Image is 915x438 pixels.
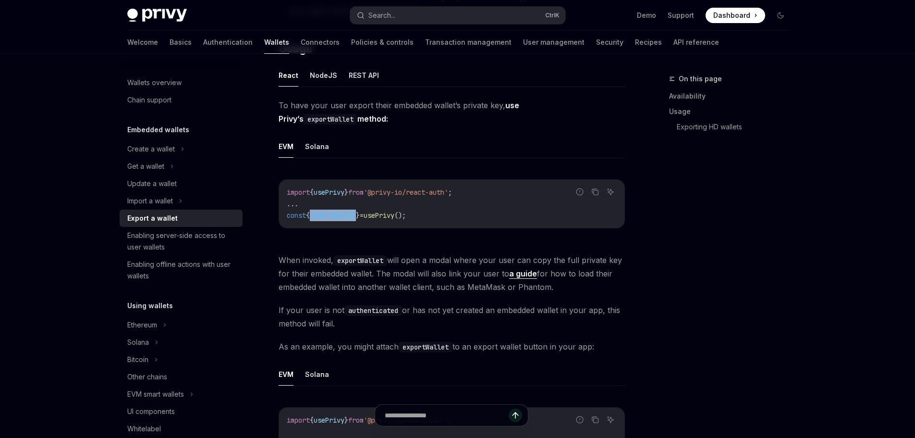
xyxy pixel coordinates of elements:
code: authenticated [344,305,402,316]
button: React [279,64,298,87]
div: UI components [127,406,175,417]
a: Transaction management [425,31,512,54]
span: } [344,188,348,197]
a: Export a wallet [120,210,243,227]
span: usePrivy [314,188,344,197]
img: dark logo [127,9,187,22]
button: Create a wallet [120,140,243,158]
span: = [360,211,364,220]
a: a guide [509,269,537,279]
span: } [356,211,360,220]
span: const [287,211,306,220]
a: Update a wallet [120,175,243,192]
code: exportWallet [333,255,387,266]
span: Dashboard [713,11,750,20]
button: EVM smart wallets [120,386,243,403]
button: Solana [305,363,329,386]
div: Update a wallet [127,178,177,189]
button: Solana [305,135,329,158]
strong: use Privy’s method: [279,100,519,124]
a: Enabling offline actions with user wallets [120,256,243,285]
div: EVM smart wallets [127,388,184,400]
button: Report incorrect code [573,186,586,198]
a: Chain support [120,91,243,109]
button: Copy the contents from the code block [589,186,601,198]
button: NodeJS [310,64,337,87]
a: Enabling server-side access to user wallets [120,227,243,256]
code: exportWallet [399,342,452,352]
div: Enabling offline actions with user wallets [127,259,237,282]
h5: Embedded wallets [127,124,189,136]
a: User management [523,31,585,54]
a: Usage [669,104,796,119]
div: Import a wallet [127,195,173,207]
div: Wallets overview [127,77,182,88]
span: As an example, you might attach to an export wallet button in your app: [279,340,625,353]
span: from [348,188,364,197]
a: Wallets [264,31,289,54]
button: EVM [279,363,293,386]
button: Send message [509,409,522,422]
a: Dashboard [706,8,765,23]
span: import [287,188,310,197]
div: Chain support [127,94,171,106]
button: Ethereum [120,316,243,334]
a: Authentication [203,31,253,54]
button: EVM [279,135,293,158]
span: (); [394,211,406,220]
div: Whitelabel [127,423,161,435]
a: Security [596,31,623,54]
div: Ethereum [127,319,157,331]
div: Solana [127,337,149,348]
div: Get a wallet [127,161,164,172]
a: Recipes [635,31,662,54]
a: UI components [120,403,243,420]
h5: Using wallets [127,300,173,312]
span: exportWallet [310,211,356,220]
button: Import a wallet [120,192,243,210]
a: Other chains [120,368,243,386]
input: Ask a question... [385,405,509,426]
span: ... [287,200,298,208]
button: Search...CtrlK [350,7,565,24]
span: On this page [679,73,722,85]
a: Connectors [301,31,340,54]
a: Demo [637,11,656,20]
div: Enabling server-side access to user wallets [127,230,237,253]
a: API reference [673,31,719,54]
a: Availability [669,88,796,104]
span: To have your user export their embedded wallet’s private key, [279,99,625,125]
span: usePrivy [364,211,394,220]
span: { [306,211,310,220]
a: Welcome [127,31,158,54]
a: Basics [170,31,192,54]
button: Solana [120,334,243,351]
div: Create a wallet [127,143,175,155]
div: Export a wallet [127,213,178,224]
span: '@privy-io/react-auth' [364,188,448,197]
a: Whitelabel [120,420,243,438]
a: Wallets overview [120,74,243,91]
button: Toggle dark mode [773,8,788,23]
a: Policies & controls [351,31,414,54]
code: exportWallet [304,114,357,125]
span: Ctrl K [545,12,560,19]
button: Ask AI [604,186,617,198]
span: When invoked, will open a modal where your user can copy the full private key for their embedded ... [279,253,625,294]
button: Bitcoin [120,351,243,368]
button: REST API [349,64,379,87]
span: { [310,188,314,197]
a: Support [668,11,694,20]
div: Bitcoin [127,354,148,365]
span: ; [448,188,452,197]
button: Get a wallet [120,158,243,175]
a: Exporting HD wallets [669,119,796,135]
div: Other chains [127,371,167,383]
span: If your user is not or has not yet created an embedded wallet in your app, this method will fail. [279,303,625,330]
div: Search... [368,10,395,21]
